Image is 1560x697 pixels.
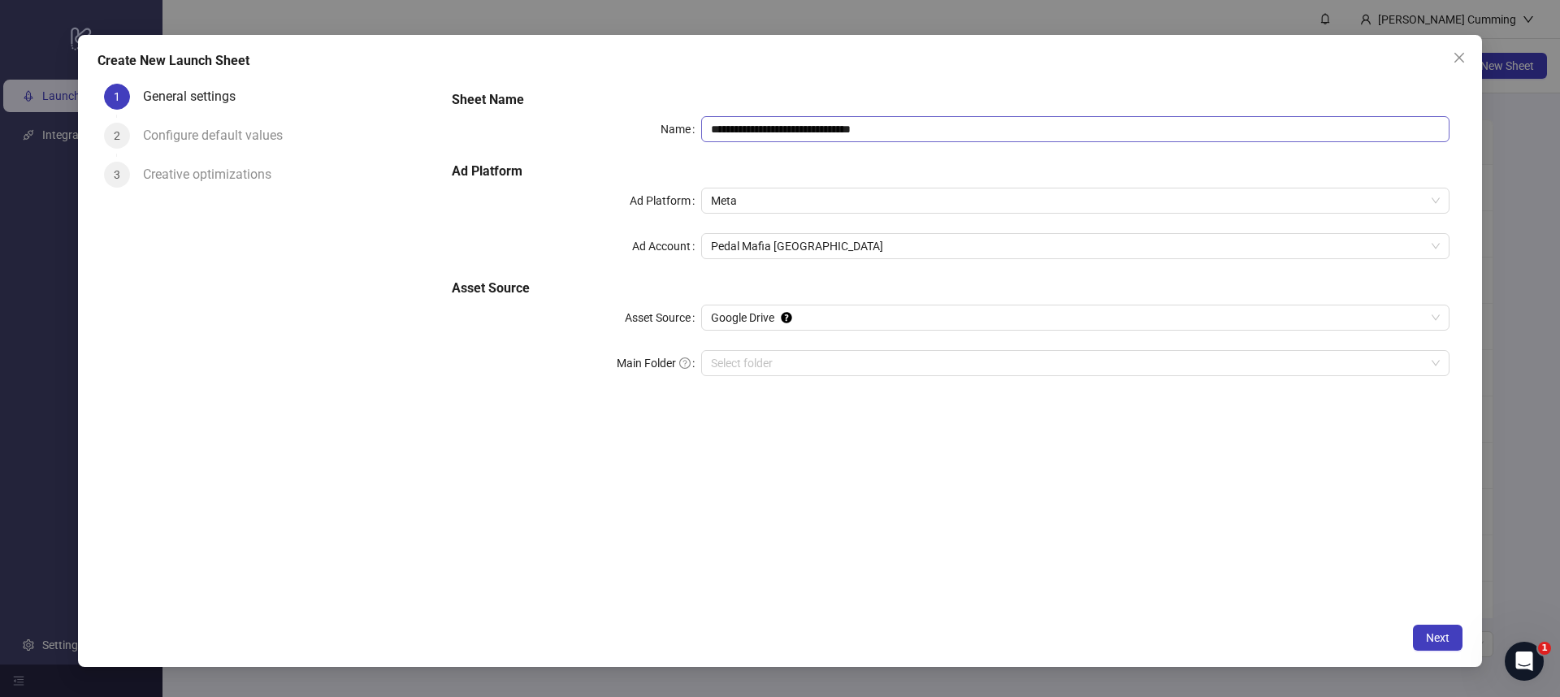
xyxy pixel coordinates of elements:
span: 1 [114,90,120,103]
h5: Sheet Name [452,90,1449,110]
button: Close [1446,45,1472,71]
span: 3 [114,168,120,181]
div: Configure default values [143,123,296,149]
label: Asset Source [625,305,701,331]
span: question-circle [679,357,691,369]
span: Pedal Mafia Australia [711,234,1440,258]
label: Ad Platform [630,188,701,214]
label: Ad Account [632,233,701,259]
span: close [1453,51,1466,64]
h5: Ad Platform [452,162,1449,181]
span: 2 [114,129,120,142]
input: Name [701,116,1449,142]
iframe: Intercom live chat [1505,642,1544,681]
div: General settings [143,84,249,110]
div: Creative optimizations [143,162,284,188]
span: Next [1426,631,1449,644]
label: Main Folder [617,350,701,376]
span: 1 [1538,642,1551,655]
label: Name [661,116,701,142]
div: Create New Launch Sheet [97,51,1462,71]
button: Next [1413,625,1462,651]
span: Meta [711,188,1440,213]
span: Google Drive [711,305,1440,330]
h5: Asset Source [452,279,1449,298]
div: Tooltip anchor [779,310,794,325]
